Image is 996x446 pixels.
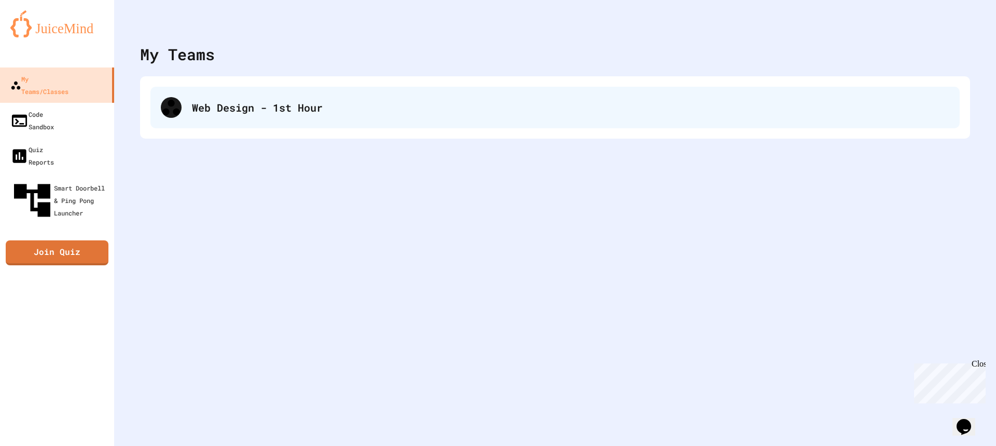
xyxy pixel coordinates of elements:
div: Quiz Reports [10,143,54,168]
div: My Teams [140,43,215,66]
div: Chat with us now!Close [4,4,72,66]
div: Web Design - 1st Hour [150,87,960,128]
img: logo-orange.svg [10,10,104,37]
div: Web Design - 1st Hour [192,100,949,115]
iframe: chat widget [952,404,986,436]
iframe: chat widget [910,359,986,403]
a: Join Quiz [6,240,108,265]
div: Code Sandbox [10,108,54,133]
div: My Teams/Classes [10,73,68,98]
div: Smart Doorbell & Ping Pong Launcher [10,179,110,222]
